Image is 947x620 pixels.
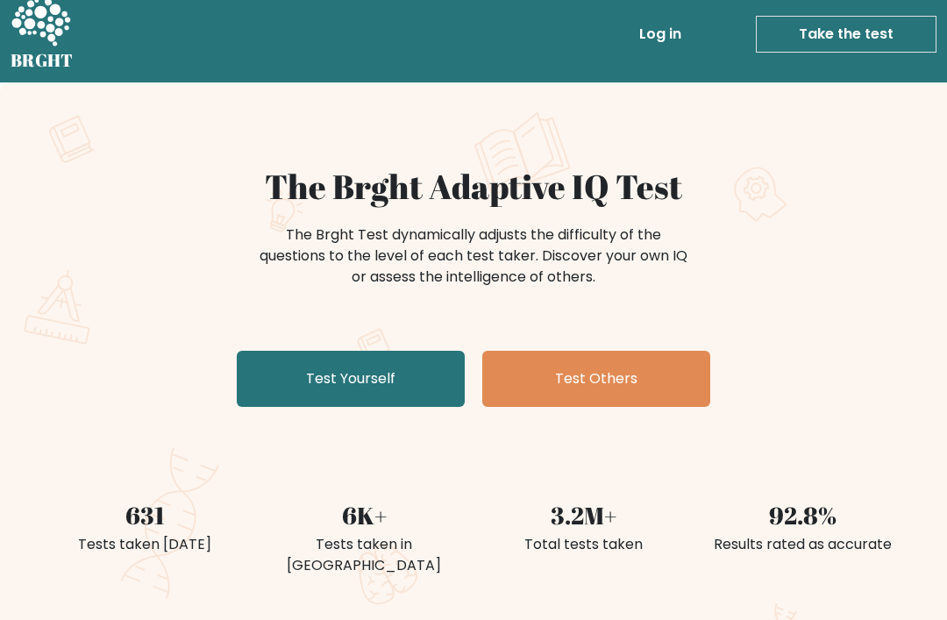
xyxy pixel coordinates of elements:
[265,534,463,576] div: Tests taken in [GEOGRAPHIC_DATA]
[237,351,465,407] a: Test Yourself
[484,498,682,534] div: 3.2M+
[46,167,901,207] h1: The Brght Adaptive IQ Test
[46,534,244,555] div: Tests taken [DATE]
[484,534,682,555] div: Total tests taken
[11,50,74,71] h5: BRGHT
[703,534,901,555] div: Results rated as accurate
[632,17,688,52] a: Log in
[265,498,463,534] div: 6K+
[482,351,710,407] a: Test Others
[254,224,693,288] div: The Brght Test dynamically adjusts the difficulty of the questions to the level of each test take...
[703,498,901,534] div: 92.8%
[46,498,244,534] div: 631
[756,16,936,53] a: Take the test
